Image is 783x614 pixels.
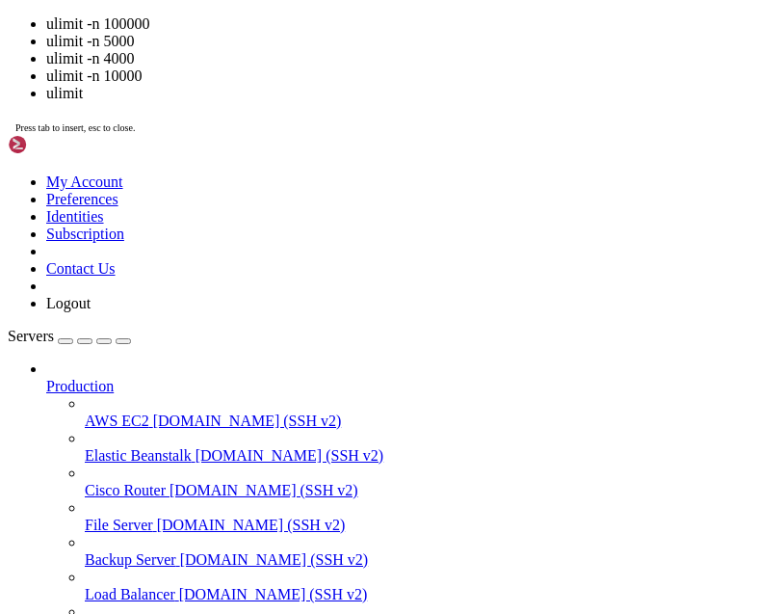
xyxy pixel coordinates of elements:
[8,328,131,344] a: Servers
[85,586,175,602] span: Load Balancer
[46,378,775,395] a: Production
[85,517,153,533] span: File Server
[46,295,91,311] a: Logout
[196,447,384,464] span: [DOMAIN_NAME] (SSH v2)
[85,482,775,499] a: Cisco Router [DOMAIN_NAME] (SSH v2)
[8,91,771,104] x-row: just raised the bar for easy, resilient and secure K8s cluster deployment.
[140,269,146,282] div: (19, 19)
[8,118,771,131] x-row: [URL][DOMAIN_NAME]
[85,569,775,603] li: Load Balancer [DOMAIN_NAME] (SSH v2)
[8,135,118,154] img: Shellngn
[8,200,771,214] x-row: Enable ESM Apps to receive additional future security updates.
[46,378,114,394] span: Production
[85,586,775,603] a: Load Balancer [DOMAIN_NAME] (SSH v2)
[157,517,346,533] span: [DOMAIN_NAME] (SSH v2)
[8,21,771,35] x-row: Usage of /: 0.9% of 492.06GB Users logged in: 0
[179,586,368,602] span: [DOMAIN_NAME] (SSH v2)
[8,146,771,159] x-row: Expanded Security Maintenance for Applications is not enabled.
[8,255,771,269] x-row: Last login: [DATE] from [TECHNICAL_ID]
[85,447,192,464] span: Elastic Beanstalk
[85,447,775,465] a: Elastic Beanstalk [DOMAIN_NAME] (SSH v2)
[46,85,775,102] li: ulimit
[46,50,775,67] li: ulimit -n 4000
[46,174,123,190] a: My Account
[46,33,775,50] li: ulimit -n 5000
[8,214,771,227] x-row: See [URL][DOMAIN_NAME] or run: sudo pro status
[8,76,771,90] x-row: * Strictly confined Kubernetes makes edge and IoT secure. Learn how MicroK8s
[85,413,149,429] span: AWS EC2
[8,269,771,282] x-row: root@vm356638:~# ul
[46,226,124,242] a: Subscription
[85,551,176,568] span: Backup Server
[85,551,775,569] a: Backup Server [DOMAIN_NAME] (SSH v2)
[180,551,369,568] span: [DOMAIN_NAME] (SSH v2)
[85,395,775,430] li: AWS EC2 [DOMAIN_NAME] (SSH v2)
[46,15,775,33] li: ulimit -n 100000
[8,173,771,186] x-row: 0 updates can be applied immediately.
[85,499,775,534] li: File Server [DOMAIN_NAME] (SSH v2)
[85,517,775,534] a: File Server [DOMAIN_NAME] (SSH v2)
[8,328,54,344] span: Servers
[153,413,342,429] span: [DOMAIN_NAME] (SSH v2)
[46,260,116,277] a: Contact Us
[85,534,775,569] li: Backup Server [DOMAIN_NAME] (SSH v2)
[85,430,775,465] li: Elastic Beanstalk [DOMAIN_NAME] (SSH v2)
[8,49,771,63] x-row: Swap usage: 0% IPv6 address for ens3: [TECHNICAL_ID]
[85,482,166,498] span: Cisco Router
[46,191,118,207] a: Preferences
[170,482,358,498] span: [DOMAIN_NAME] (SSH v2)
[85,413,775,430] a: AWS EC2 [DOMAIN_NAME] (SSH v2)
[46,208,104,225] a: Identities
[8,36,771,49] x-row: Memory usage: 2% IPv4 address for ens3: [TECHNICAL_ID]
[8,8,771,21] x-row: System load: 9.85 Processes: 230
[15,122,135,133] span: Press tab to insert, esc to close.
[46,67,775,85] li: ulimit -n 10000
[85,465,775,499] li: Cisco Router [DOMAIN_NAME] (SSH v2)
